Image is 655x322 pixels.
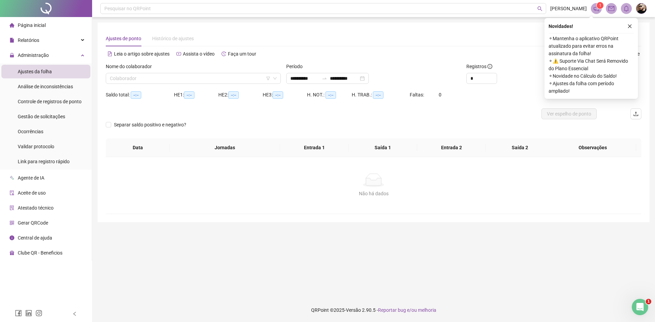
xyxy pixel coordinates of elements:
span: ⚬ ⚠️ Suporte Via Chat Será Removido do Plano Essencial [549,57,634,72]
span: lock [10,53,14,58]
span: mail [608,5,614,12]
div: HE 2: [218,91,263,99]
span: ⚬ Novidade no Cálculo do Saldo! [549,72,634,80]
span: Página inicial [18,22,46,28]
span: Registros [466,63,492,70]
span: 1 [599,3,601,8]
div: H. NOT.: [307,91,352,99]
span: Gestão de solicitações [18,114,65,119]
span: Link para registro rápido [18,159,70,164]
footer: QRPoint © 2025 - 2.90.5 - [92,298,655,322]
span: Aceite de uso [18,190,46,196]
img: 76224 [636,3,646,14]
span: search [537,6,542,11]
span: --:-- [373,91,383,99]
label: Nome do colaborador [106,63,156,70]
div: H. TRAB.: [352,91,410,99]
span: [PERSON_NAME] [550,5,587,12]
th: Observações [549,138,636,157]
span: Histórico de ajustes [152,36,194,41]
span: --:-- [325,91,336,99]
span: --:-- [184,91,194,99]
span: ⚬ Ajustes da folha com período ampliado! [549,80,634,95]
sup: 1 [597,2,603,9]
span: Versão [346,307,361,313]
th: Data [106,138,170,157]
span: Atestado técnico [18,205,54,211]
span: info-circle [10,235,14,240]
span: linkedin [25,310,32,317]
span: youtube [176,51,181,56]
span: swap-right [322,76,327,81]
span: left [72,311,77,316]
span: Relatórios [18,37,39,43]
span: upload [633,111,639,117]
span: Assista o vídeo [183,51,215,57]
span: file [10,38,14,43]
span: --:-- [273,91,283,99]
span: Agente de IA [18,175,44,181]
span: Novidades ! [549,22,573,30]
span: Observações [555,144,631,151]
span: Ajustes da folha [18,69,52,74]
span: ⚬ Mantenha o aplicativo QRPoint atualizado para evitar erros na assinatura da folha! [549,35,634,57]
span: filter [266,76,270,80]
th: Saída 2 [486,138,554,157]
iframe: Intercom live chat [632,299,648,315]
span: close [627,24,632,29]
span: info-circle [487,64,492,69]
div: Saldo total: [106,91,174,99]
div: HE 1: [174,91,218,99]
span: gift [10,250,14,255]
span: --:-- [131,91,141,99]
span: to [322,76,327,81]
span: 1 [646,299,651,304]
span: Faça um tour [228,51,256,57]
span: Gerar QRCode [18,220,48,226]
span: 0 [439,92,441,97]
span: audit [10,190,14,195]
th: Entrada 2 [417,138,486,157]
div: HE 3: [263,91,307,99]
span: Central de ajuda [18,235,52,241]
span: Controle de registros de ponto [18,99,82,104]
span: file-text [107,51,112,56]
th: Entrada 1 [280,138,349,157]
span: Administração [18,52,49,58]
span: Faltas: [410,92,425,97]
span: --:-- [228,91,239,99]
label: Período [286,63,307,70]
span: qrcode [10,220,14,225]
span: Clube QR - Beneficios [18,250,62,256]
span: solution [10,205,14,210]
span: bell [623,5,629,12]
span: home [10,23,14,28]
th: Saída 1 [349,138,417,157]
span: facebook [15,310,22,317]
div: Não há dados [114,190,633,197]
span: Ajustes de ponto [106,36,141,41]
span: instagram [35,310,42,317]
span: Reportar bug e/ou melhoria [378,307,436,313]
span: notification [593,5,599,12]
span: Validar protocolo [18,144,54,149]
span: Leia o artigo sobre ajustes [114,51,170,57]
span: Análise de inconsistências [18,84,73,89]
span: down [273,76,277,80]
span: history [221,51,226,56]
button: Ver espelho de ponto [541,108,597,119]
span: Separar saldo positivo e negativo? [111,121,189,128]
th: Jornadas [170,138,280,157]
span: Ocorrências [18,129,43,134]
